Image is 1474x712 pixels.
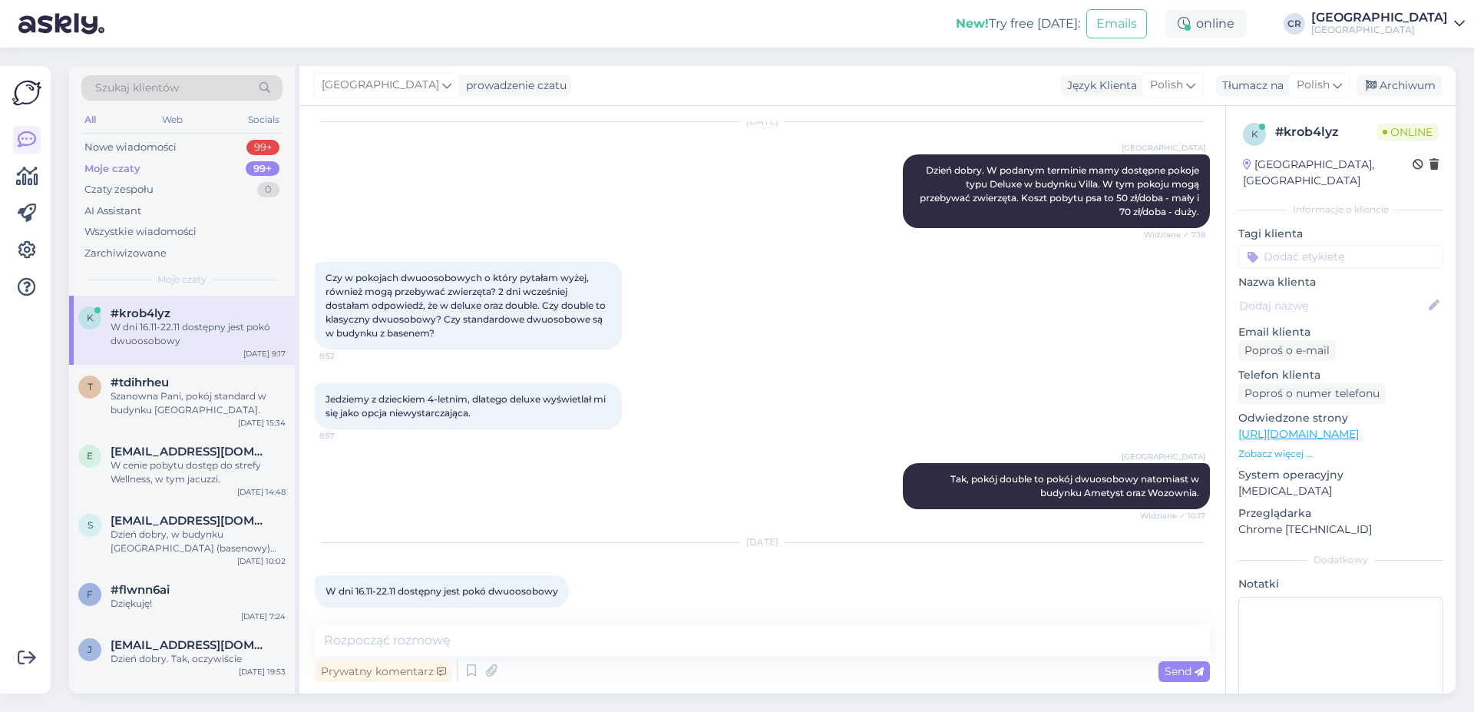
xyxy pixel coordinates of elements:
[1061,78,1137,94] div: Język Klienta
[1251,128,1258,140] span: k
[1311,24,1448,36] div: [GEOGRAPHIC_DATA]
[956,16,989,31] b: New!
[243,348,286,359] div: [DATE] 9:17
[1238,274,1443,290] p: Nazwa klienta
[1122,451,1205,462] span: [GEOGRAPHIC_DATA]
[319,608,377,620] span: 9:17
[111,306,170,320] span: #krob4lyz
[1377,124,1439,141] span: Online
[1238,410,1443,426] p: Odwiedzone strony
[1238,340,1336,361] div: Poproś o e-mail
[88,644,92,655] span: j
[1238,383,1386,404] div: Poproś o numer telefonu
[87,450,93,462] span: e
[1238,522,1443,538] p: Chrome [TECHNICAL_ID]
[1238,324,1443,340] p: Email klienta
[319,430,377,442] span: 8:57
[1216,78,1284,94] div: Tłumacz na
[84,140,177,155] div: Nowe wiadomości
[157,273,207,286] span: Moje czaty
[257,182,279,197] div: 0
[246,161,279,177] div: 99+
[1238,226,1443,242] p: Tagi klienta
[1238,467,1443,483] p: System operacyjny
[1238,367,1443,383] p: Telefon klienta
[1150,77,1183,94] span: Polish
[1297,77,1330,94] span: Polish
[1238,427,1359,441] a: [URL][DOMAIN_NAME]
[326,272,608,339] span: Czy w pokojach dwuoosobowych o który pytałam wyżej, również mogą przebywać zwierzęta? 2 dni wcześ...
[111,320,286,348] div: W dni 16.11-22.11 dostępny jest pokó dwuoosobowy
[111,389,286,417] div: Szanowna Pani, pokój standard w budynku [GEOGRAPHIC_DATA].
[81,110,99,130] div: All
[1311,12,1465,36] a: [GEOGRAPHIC_DATA][GEOGRAPHIC_DATA]
[1165,10,1247,38] div: online
[111,459,286,486] div: W cenie pobytu dostęp do strefy Wellness, w tym jacuzzi.
[1144,229,1205,240] span: Widziane ✓ 7:18
[12,78,41,108] img: Askly Logo
[1238,576,1443,592] p: Notatki
[111,652,286,666] div: Dzień dobry. Tak, oczywiście
[111,638,270,652] span: jindrasotola@seznam.cz
[1239,297,1426,314] input: Dodaj nazwę
[1275,123,1377,141] div: # krob4lyz
[111,528,286,555] div: Dzień dobry, w budynku [GEOGRAPHIC_DATA] (basenowy) znajdują się pokoje Superior i Superior Deluxe.
[950,473,1201,498] span: Tak, pokój double to pokój dwuosobowy natomiast w budynku Ametyst oraz Wozownia.
[315,535,1210,549] div: [DATE]
[319,350,377,362] span: 8:52
[245,110,283,130] div: Socials
[1311,12,1448,24] div: [GEOGRAPHIC_DATA]
[239,666,286,677] div: [DATE] 19:53
[88,381,93,392] span: t
[84,161,140,177] div: Moje czaty
[460,78,567,94] div: prowadzenie czatu
[246,140,279,155] div: 99+
[159,110,186,130] div: Web
[1238,245,1443,268] input: Dodać etykietę
[315,661,452,682] div: Prywatny komentarz
[315,114,1210,128] div: [DATE]
[326,393,608,419] span: Jedziemy z dzieckiem 4-letnim, dlatego deluxe wyświetlał mi się jako opcja niewystarczająca.
[111,597,286,611] div: Dziękuję!
[88,519,93,531] span: s
[1238,553,1443,567] div: Dodatkowy
[111,376,169,389] span: #tdihrheu
[326,585,558,597] span: W dni 16.11-22.11 dostępny jest pokó dwuoosobowy
[1357,75,1442,96] div: Archiwum
[111,514,270,528] span: stodolnikanna@gmail.com
[237,555,286,567] div: [DATE] 10:02
[238,417,286,429] div: [DATE] 15:34
[87,312,94,323] span: k
[237,486,286,498] div: [DATE] 14:48
[1122,142,1205,154] span: [GEOGRAPHIC_DATA]
[84,224,197,240] div: Wszystkie wiadomości
[241,611,286,622] div: [DATE] 7:24
[1238,505,1443,522] p: Przeglądarka
[1165,664,1204,678] span: Send
[1284,13,1305,35] div: CR
[1238,203,1443,217] div: Informacje o kliencie
[111,583,170,597] span: #flwnn6ai
[111,445,270,459] span: elzbietasleczka@22gmail.com
[1238,447,1443,461] p: Zobacz więcej ...
[920,164,1201,217] span: Dzień dobry. W podanym terminie mamy dostępne pokoje typu Deluxe w budynku Villa. W tym pokoju mo...
[1140,510,1205,522] span: Widziane ✓ 10:17
[87,588,93,600] span: f
[84,204,141,219] div: AI Assistant
[1086,9,1147,38] button: Emails
[322,77,439,94] span: [GEOGRAPHIC_DATA]
[84,246,167,261] div: Zarchiwizowane
[95,80,179,96] span: Szukaj klientów
[1243,157,1413,189] div: [GEOGRAPHIC_DATA], [GEOGRAPHIC_DATA]
[1238,483,1443,499] p: [MEDICAL_DATA]
[956,15,1080,33] div: Try free [DATE]:
[84,182,154,197] div: Czaty zespołu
